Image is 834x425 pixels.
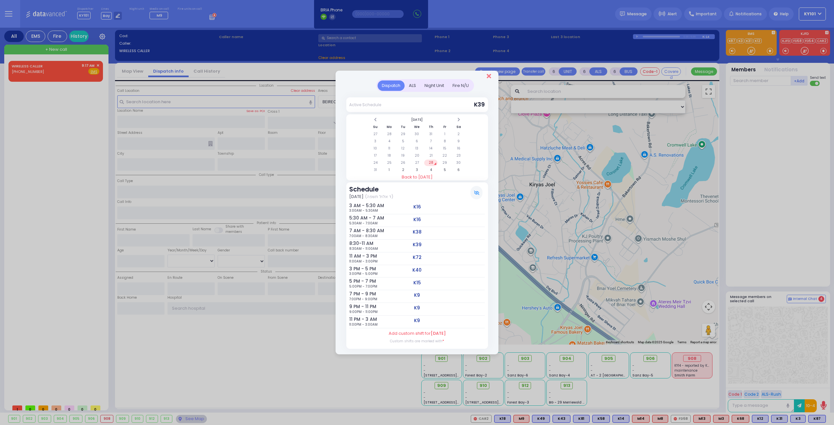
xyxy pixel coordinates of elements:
h3: Schedule [349,186,393,193]
h5: K39 [413,242,422,248]
span: 7:00PM - 9:00PM [349,297,377,302]
td: 26 [396,160,410,166]
td: 19 [396,152,410,159]
td: 25 [382,160,396,166]
div: Dispatch [378,80,405,91]
th: Th [424,124,438,130]
td: 6 [452,167,466,173]
span: 5:30AM - 7:00AM [349,221,378,226]
td: 27 [410,160,424,166]
span: 3:00AM - 5:30AM [349,208,378,213]
h5: K9 [414,292,420,298]
td: 2 [452,131,466,137]
td: 12 [396,145,410,152]
td: 29 [396,131,410,137]
h6: 3 PM - 5 PM [349,266,367,272]
span: (ד אלול תשפה) [365,193,393,200]
td: 1 [382,167,396,173]
h6: 9 PM - 11 PM [349,304,367,309]
h6: 7 AM - 8:30 AM [349,228,367,234]
td: 29 [438,160,452,166]
h6: 3 AM - 5:30 AM [349,203,367,208]
td: 4 [382,138,396,145]
span: Next Month [457,117,460,122]
h6: 7 PM - 9 PM [349,291,367,297]
h5: K9 [414,318,420,323]
td: 13 [410,145,424,152]
td: 5 [438,167,452,173]
h6: 11 PM - 3 AM [349,317,367,322]
h5: K15 [413,280,421,286]
td: 3 [369,138,382,145]
span: 5:00PM - 7:00PM [349,284,377,289]
span: 11:00AM - 3:00PM [349,259,378,264]
td: 28 [382,131,396,137]
td: 16 [452,145,466,152]
span: 9:00PM - 11:00PM [349,309,378,314]
button: Close [487,73,491,79]
div: ALS [405,80,420,91]
td: 21 [424,152,438,159]
td: 4 [424,167,438,173]
th: We [410,124,424,130]
td: 28 [424,160,438,166]
th: Su [369,124,382,130]
h5: K72 [413,255,422,260]
span: [DATE] [431,330,446,336]
span: 11:00PM - 3:00AM [349,322,378,327]
td: 18 [382,152,396,159]
span: Previous Month [374,117,377,122]
td: 11 [382,145,396,152]
td: 31 [369,167,382,173]
th: Fr [438,124,452,130]
th: Mo [382,124,396,130]
h6: 5 PM - 7 PM [349,278,367,284]
td: 10 [369,145,382,152]
td: 17 [369,152,382,159]
h5: K40 [412,267,422,273]
th: Select Month [382,117,451,123]
td: 7 [424,138,438,145]
td: 5 [396,138,410,145]
td: 1 [438,131,452,137]
td: 30 [410,131,424,137]
span: 3:00PM - 5:00PM [349,271,378,276]
span: K39 [474,101,485,108]
h5: K9 [414,305,420,311]
td: 20 [410,152,424,159]
td: 27 [369,131,382,137]
h6: 8:30-11 AM [349,241,367,246]
div: Fire N/U [448,80,473,91]
td: 31 [424,131,438,137]
label: Custom shifts are marked with [390,339,444,344]
td: 2 [396,167,410,173]
th: Sa [452,124,466,130]
span: 7:00AM - 8:30AM [349,234,378,238]
td: 6 [410,138,424,145]
div: Night Unit [420,80,448,91]
div: Active Schedule [349,102,381,108]
td: 15 [438,145,452,152]
h6: 5:30 AM - 7 AM [349,215,367,221]
td: 23 [452,152,466,159]
td: 14 [424,145,438,152]
h6: 11 AM - 3 PM [349,253,367,259]
h5: K38 [413,229,422,235]
label: Add custom shift for [389,330,446,337]
td: 24 [369,160,382,166]
td: 30 [452,160,466,166]
td: 22 [438,152,452,159]
th: Tu [396,124,410,130]
td: 3 [410,167,424,173]
span: [DATE] [349,193,364,200]
h5: K16 [413,217,421,222]
h5: K16 [413,204,421,210]
td: 9 [452,138,466,145]
td: 8 [438,138,452,145]
span: 8:30AM - 11:00AM [349,246,378,251]
a: Back to [DATE] [346,174,488,180]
